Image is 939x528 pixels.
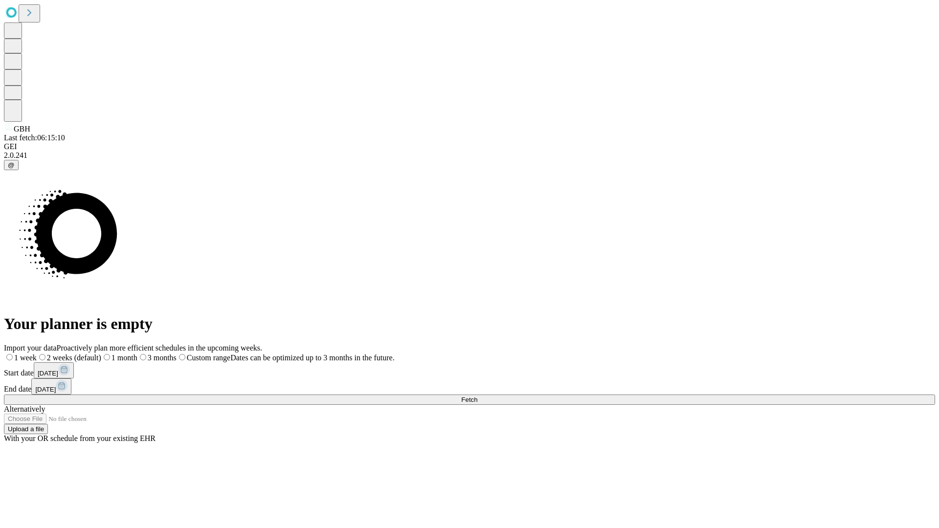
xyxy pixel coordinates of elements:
[104,354,110,360] input: 1 month
[4,362,935,378] div: Start date
[4,405,45,413] span: Alternatively
[47,353,101,362] span: 2 weeks (default)
[34,362,74,378] button: [DATE]
[31,378,71,395] button: [DATE]
[6,354,13,360] input: 1 week
[230,353,394,362] span: Dates can be optimized up to 3 months in the future.
[4,160,19,170] button: @
[4,395,935,405] button: Fetch
[14,125,30,133] span: GBH
[187,353,230,362] span: Custom range
[140,354,146,360] input: 3 months
[4,434,156,442] span: With your OR schedule from your existing EHR
[14,353,37,362] span: 1 week
[35,386,56,393] span: [DATE]
[148,353,177,362] span: 3 months
[4,142,935,151] div: GEI
[8,161,15,169] span: @
[461,396,477,403] span: Fetch
[4,344,57,352] span: Import your data
[57,344,262,352] span: Proactively plan more efficient schedules in the upcoming weeks.
[4,378,935,395] div: End date
[179,354,185,360] input: Custom rangeDates can be optimized up to 3 months in the future.
[4,133,65,142] span: Last fetch: 06:15:10
[4,315,935,333] h1: Your planner is empty
[39,354,45,360] input: 2 weeks (default)
[4,151,935,160] div: 2.0.241
[38,370,58,377] span: [DATE]
[112,353,137,362] span: 1 month
[4,424,48,434] button: Upload a file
